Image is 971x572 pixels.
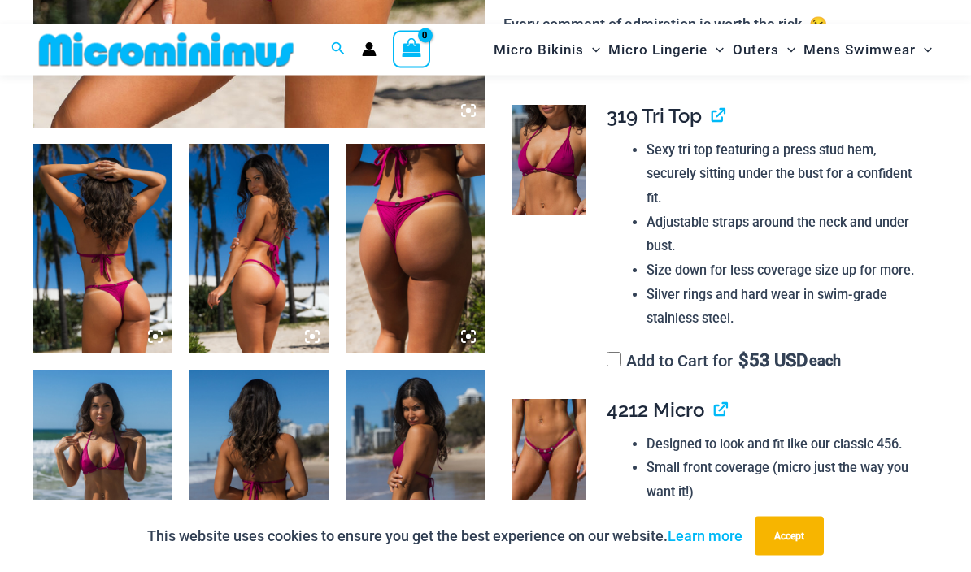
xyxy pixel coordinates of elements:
img: Tight Rope Pink 319 Top 4228 Thong [33,145,172,354]
span: $ [738,351,749,371]
nav: Site Navigation [487,27,938,73]
a: Micro BikinisMenu ToggleMenu Toggle [490,29,604,71]
li: Size down for less coverage size up for more. [647,259,925,284]
span: Micro Bikinis [494,29,584,71]
span: 53 USD [738,353,808,370]
a: Search icon link [331,40,346,60]
li: Adjustable straps around the neck and under bust. [647,211,925,259]
a: Account icon link [362,42,377,57]
a: View Shopping Cart, empty [393,31,430,68]
img: Tight Rope Pink 319 Top 4228 Thong [189,145,329,354]
span: Menu Toggle [584,29,600,71]
span: 4212 Micro [607,399,704,422]
span: Menu Toggle [779,29,795,71]
a: OutersMenu ToggleMenu Toggle [729,29,799,71]
img: Tight Rope Pink 4228 Thong [346,145,485,354]
span: Menu Toggle [916,29,932,71]
span: 319 Tri Top [607,105,702,128]
span: Micro Lingerie [608,29,708,71]
li: Silver rings and hard wear in swim-grade stainless steel. [647,284,925,331]
img: MM SHOP LOGO FLAT [33,32,300,68]
span: Mens Swimwear [803,29,916,71]
input: Add to Cart for$53 USD each [607,353,621,367]
a: Micro LingerieMenu ToggleMenu Toggle [604,29,728,71]
button: Accept [755,517,824,556]
p: This website uses cookies to ensure you get the best experience on our website. [147,524,742,548]
li: Small front coverage (micro just the way you want it!) [647,457,925,505]
a: Learn more [668,527,742,544]
span: Outers [733,29,779,71]
li: Sexy tri top featuring a press stud hem, securely sitting under the bust for a confident fit. [647,139,925,211]
img: Tight Rope Pink 319 4212 Micro [512,400,586,510]
span: each [809,353,841,370]
a: Mens SwimwearMenu ToggleMenu Toggle [799,29,936,71]
span: Menu Toggle [708,29,724,71]
li: Designed to look and fit like our classic 456. [647,433,925,457]
img: Tight Rope Pink 319 Top [512,106,586,216]
label: Add to Cart for [607,352,841,371]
